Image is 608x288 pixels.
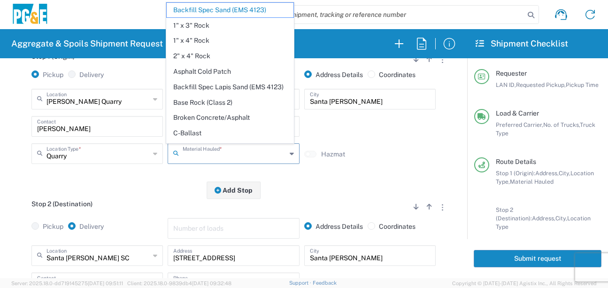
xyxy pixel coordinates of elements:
h2: Aggregate & Spoils Shipment Request [11,38,163,49]
span: Stop 1 (Origin): [496,170,535,177]
span: Material Hauled [510,178,554,185]
span: Address, [532,215,555,222]
label: Address Details [304,70,363,79]
span: Server: 2025.18.0-dd719145275 [11,280,123,286]
label: Address Details [304,222,363,231]
span: Preferred Carrier, [496,121,543,128]
span: [DATE] 09:32:48 [192,280,231,286]
a: Feedback [313,280,337,286]
span: Address, [535,170,559,177]
span: Base Rock (Class 2) [167,95,294,110]
h2: Shipment Checklist [476,38,568,49]
button: Add Stop [207,181,261,199]
span: Pickup Time [566,81,599,88]
span: City, [559,170,570,177]
span: Requested Pickup, [516,81,566,88]
span: LAN ID, [496,81,516,88]
img: pge [11,4,49,26]
input: Shipment, tracking or reference number [281,6,524,23]
span: Crushed Base Rock (3/4") [167,141,294,156]
span: [DATE] 09:51:11 [88,280,123,286]
span: Broken Concrete/Asphalt [167,110,294,125]
button: Submit request [474,250,601,267]
label: Coordinates [368,70,416,79]
span: Copyright © [DATE]-[DATE] Agistix Inc., All Rights Reserved [452,279,597,288]
span: Asphalt Cold Patch [167,64,294,79]
label: Coordinates [368,222,416,231]
span: Route Details [496,158,536,165]
span: Backfill Spec Lapis Sand (EMS 4123) [167,80,294,94]
span: Client: 2025.18.0-9839db4 [127,280,231,286]
span: Requester [496,70,527,77]
span: Load & Carrier [496,109,539,117]
span: No. of Trucks, [543,121,580,128]
span: 2" x 4" Rock [167,49,294,63]
span: Stop 2 (Destination) [31,200,92,208]
span: Stop 2 (Destination): [496,206,532,222]
span: City, [555,215,567,222]
a: Support [289,280,313,286]
span: C-Ballast [167,126,294,140]
label: Hazmat [321,150,345,158]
